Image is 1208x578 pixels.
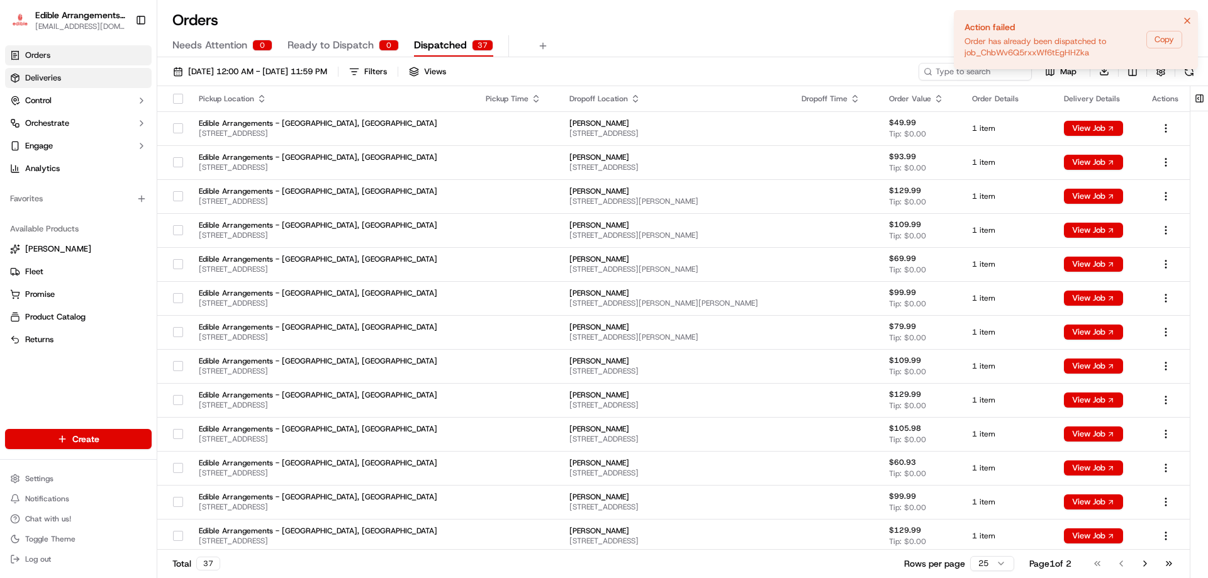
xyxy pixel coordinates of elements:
span: $129.99 [889,186,921,196]
span: Edible Arrangements - [GEOGRAPHIC_DATA], [GEOGRAPHIC_DATA] [199,492,466,502]
button: [DATE] 12:00 AM - [DATE] 11:59 PM [167,63,333,81]
span: [DATE] 12:00 AM - [DATE] 11:59 PM [188,66,327,77]
button: Toggle Theme [5,530,152,548]
img: 8571987876998_91fb9ceb93ad5c398215_72.jpg [26,120,49,143]
span: [STREET_ADDRESS] [199,128,466,138]
button: View Job [1064,189,1123,204]
span: [STREET_ADDRESS][PERSON_NAME] [569,230,781,240]
span: [STREET_ADDRESS] [199,332,466,342]
div: 💻 [106,282,116,292]
span: Tip: $0.00 [889,265,926,275]
span: [STREET_ADDRESS][PERSON_NAME][PERSON_NAME] [569,298,781,308]
img: Edible Arrangements - Harrisburg, PA [10,11,30,30]
span: Edible Arrangements - [GEOGRAPHIC_DATA], [GEOGRAPHIC_DATA] [35,9,125,21]
span: $105.98 [889,423,921,433]
div: We're available if you need us! [57,133,173,143]
img: Wisdom Oko [13,217,33,242]
button: Chat with us! [5,510,152,528]
span: [STREET_ADDRESS] [569,366,781,376]
span: $99.99 [889,491,916,501]
button: See all [195,161,229,176]
span: [PERSON_NAME] [569,356,781,366]
span: Edible Arrangements - [GEOGRAPHIC_DATA], [GEOGRAPHIC_DATA] [199,390,466,400]
button: Notifications [5,490,152,508]
img: Jayson Bailey [13,183,33,203]
div: Actions [1152,94,1180,104]
span: [STREET_ADDRESS] [199,196,466,206]
span: 1 item [972,293,1044,303]
span: 1 item [972,191,1044,201]
span: Orders [25,50,50,61]
span: [PERSON_NAME] [569,322,781,332]
span: $49.99 [889,118,916,128]
span: $79.99 [889,321,916,331]
div: Action failed [965,21,1141,33]
button: Start new chat [214,124,229,139]
span: 1 item [972,157,1044,167]
span: [PERSON_NAME] [569,458,781,468]
button: Edible Arrangements - Harrisburg, PAEdible Arrangements - [GEOGRAPHIC_DATA], [GEOGRAPHIC_DATA][EM... [5,5,130,35]
a: 📗Knowledge Base [8,276,101,299]
span: [PERSON_NAME] [569,152,781,162]
a: Returns [10,334,147,345]
div: 37 [472,40,493,51]
span: [STREET_ADDRESS] [199,502,466,512]
div: Dropoff Location [569,94,781,104]
div: Available Products [5,219,152,239]
span: Edible Arrangements - [GEOGRAPHIC_DATA], [GEOGRAPHIC_DATA] [199,152,466,162]
span: Promise [25,289,55,300]
button: View Job [1064,257,1123,272]
button: View Job [1064,426,1123,442]
h1: Orders [172,10,218,30]
div: Order Details [972,94,1044,104]
span: [PERSON_NAME] [569,424,781,434]
span: Chat with us! [25,514,71,524]
span: $129.99 [889,389,921,399]
span: Tip: $0.00 [889,197,926,207]
button: View Job [1064,392,1123,408]
a: View Job [1064,191,1123,201]
a: View Job [1064,327,1123,337]
span: [STREET_ADDRESS] [569,468,781,478]
a: View Job [1064,293,1123,303]
a: Deliveries [5,68,152,88]
div: Page 1 of 2 [1029,557,1071,570]
span: Tip: $0.00 [889,401,926,411]
a: Analytics [5,158,152,179]
div: 📗 [13,282,23,292]
div: Delivery Details [1064,94,1132,104]
button: View Job [1064,155,1123,170]
span: [STREET_ADDRESS] [199,468,466,478]
span: Edible Arrangements - [GEOGRAPHIC_DATA], [GEOGRAPHIC_DATA] [199,220,466,230]
span: Views [424,66,446,77]
span: Edible Arrangements - [GEOGRAPHIC_DATA], [GEOGRAPHIC_DATA] [199,288,466,298]
div: Order Value [889,94,952,104]
span: [PERSON_NAME] [569,288,781,298]
span: [STREET_ADDRESS] [199,366,466,376]
span: Engage [25,140,53,152]
a: View Job [1064,395,1123,405]
span: Deliveries [25,72,61,84]
div: 0 [379,40,399,51]
button: Create [5,429,152,449]
span: Tip: $0.00 [889,333,926,343]
span: [PERSON_NAME] [569,118,781,128]
span: Edible Arrangements - [GEOGRAPHIC_DATA], [GEOGRAPHIC_DATA] [199,186,466,196]
span: [DATE] [111,195,137,205]
a: Fleet [10,266,147,277]
span: 1 item [972,531,1044,541]
span: $69.99 [889,253,916,264]
span: Tip: $0.00 [889,231,926,241]
div: Order has already been dispatched to job_ChbWv6Q5rxxWf6tEgHHZka [965,36,1141,58]
span: $93.99 [889,152,916,162]
span: Tip: $0.00 [889,299,926,309]
a: 💻API Documentation [101,276,207,299]
span: Product Catalog [25,311,86,323]
span: [PERSON_NAME] [569,492,781,502]
span: 1 item [972,361,1044,371]
span: Dispatched [414,38,467,53]
span: 1 item [972,259,1044,269]
span: Edible Arrangements - [GEOGRAPHIC_DATA], [GEOGRAPHIC_DATA] [199,424,466,434]
span: [PERSON_NAME] [569,220,781,230]
div: Start new chat [57,120,206,133]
